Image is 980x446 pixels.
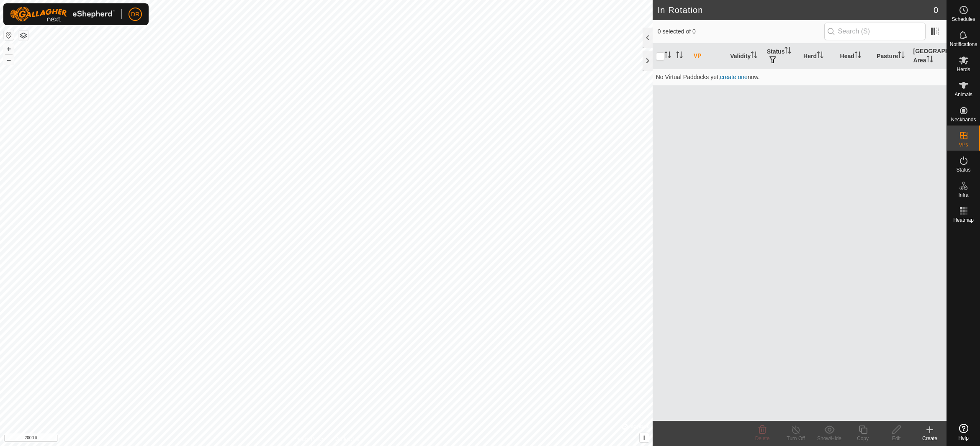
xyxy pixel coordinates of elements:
a: Contact Us [334,435,359,443]
button: Reset Map [4,30,14,40]
a: Privacy Policy [293,435,324,443]
span: Delete [755,436,770,441]
th: Herd [800,44,836,69]
span: Help [958,436,969,441]
p-sorticon: Activate to sort [898,53,905,59]
div: Create [913,435,947,442]
span: Infra [958,192,968,197]
a: create one [720,74,748,80]
span: Neckbands [951,117,976,122]
button: i [640,433,649,442]
div: Copy [846,435,880,442]
h2: In Rotation [658,5,934,15]
span: DR [131,10,139,19]
div: Edit [880,435,913,442]
button: – [4,55,14,65]
p-sorticon: Activate to sort [751,53,757,59]
p-sorticon: Activate to sort [785,48,791,55]
a: Help [947,420,980,444]
td: No Virtual Paddocks yet, now. [653,69,947,85]
th: Validity [727,44,763,69]
span: Heatmap [953,218,974,223]
button: + [4,44,14,54]
div: Show/Hide [813,435,846,442]
p-sorticon: Activate to sort [664,53,671,59]
div: Turn Off [779,435,813,442]
input: Search (S) [824,23,926,40]
span: Schedules [952,17,975,22]
th: Status [764,44,800,69]
span: 0 [934,4,938,16]
span: Notifications [950,42,977,47]
p-sorticon: Activate to sort [676,53,683,59]
span: VPs [959,142,968,147]
img: Gallagher Logo [10,7,115,22]
th: Pasture [873,44,910,69]
th: VP [690,44,727,69]
span: Status [956,167,970,172]
span: 0 selected of 0 [658,27,824,36]
p-sorticon: Activate to sort [926,57,933,64]
th: Head [837,44,873,69]
span: Herds [957,67,970,72]
p-sorticon: Activate to sort [817,53,823,59]
th: [GEOGRAPHIC_DATA] Area [910,44,947,69]
button: Map Layers [18,31,28,41]
span: Animals [954,92,972,97]
p-sorticon: Activate to sort [854,53,861,59]
span: i [643,434,645,441]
